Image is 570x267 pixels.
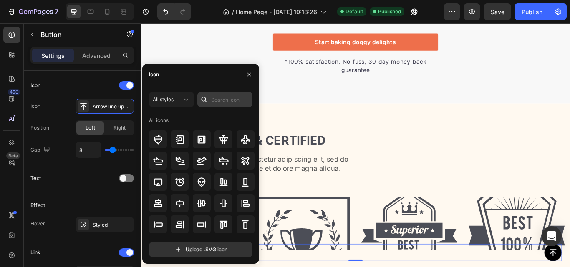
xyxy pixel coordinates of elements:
button: Save [484,3,511,20]
p: Settings [41,51,65,60]
div: Icon [149,71,159,78]
button: Publish [515,3,550,20]
p: *100% satisfaction. No fuss, 30-day money-back guarantee [155,40,346,60]
span: / [232,7,234,16]
img: gempages_581591831167369736-747ff378-0dbb-4c90-ac68-660d2d207a62.svg [6,202,119,265]
div: Arrow line up bold [93,103,132,110]
input: Search icon [197,92,252,107]
span: Published [378,8,401,15]
div: Styled [93,221,132,229]
a: Start baking doggy delights [154,12,347,32]
button: Upload .SVG icon [149,242,252,257]
img: gempages_581591831167369736-f4dae7ae-09d9-4688-806b-1e05b30ad64c.svg [257,202,369,265]
img: gempages_581591831167369736-cdf9cd38-6cd9-4d6b-a719-07483cfbe3cf.svg [132,202,244,265]
div: All icons [149,117,169,124]
span: Home Page - [DATE] 10:18:26 [236,7,317,16]
div: Icon [30,102,40,110]
div: Upload .SVG icon [174,245,227,254]
div: Text [30,175,41,182]
h2: Award-winning & Certified [7,127,251,147]
div: Button [20,246,39,253]
div: Hover [30,220,45,227]
div: Undo/Redo [157,3,191,20]
span: All styles [153,96,174,102]
button: All styles [149,92,194,107]
div: Link [30,249,40,256]
div: Open Intercom Messenger [542,226,562,246]
span: Save [491,8,504,15]
iframe: Design area [141,23,570,267]
span: Default [346,8,363,15]
div: Position [30,124,49,132]
span: Right [113,124,126,132]
p: Lorem ipsum dolor sit amet, consectetur adipiscing elit, sed do eiusmod tempor incididunt ut labo... [8,154,250,175]
div: Start baking doggy delights [203,17,298,27]
p: Button [40,30,111,40]
div: Publish [522,7,542,16]
p: Advanced [82,51,111,60]
img: gempages_581591831167369736-cac9f329-8c9d-4f97-9031-b21df0316c8d.svg [383,202,495,265]
div: Beta [6,152,20,159]
div: Gap [30,145,52,156]
div: 450 [8,89,20,95]
span: Left [86,124,95,132]
input: Auto [76,142,101,157]
p: 7 [55,7,58,17]
button: 7 [3,3,62,20]
div: Icon [30,82,40,89]
div: Effect [30,202,45,209]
